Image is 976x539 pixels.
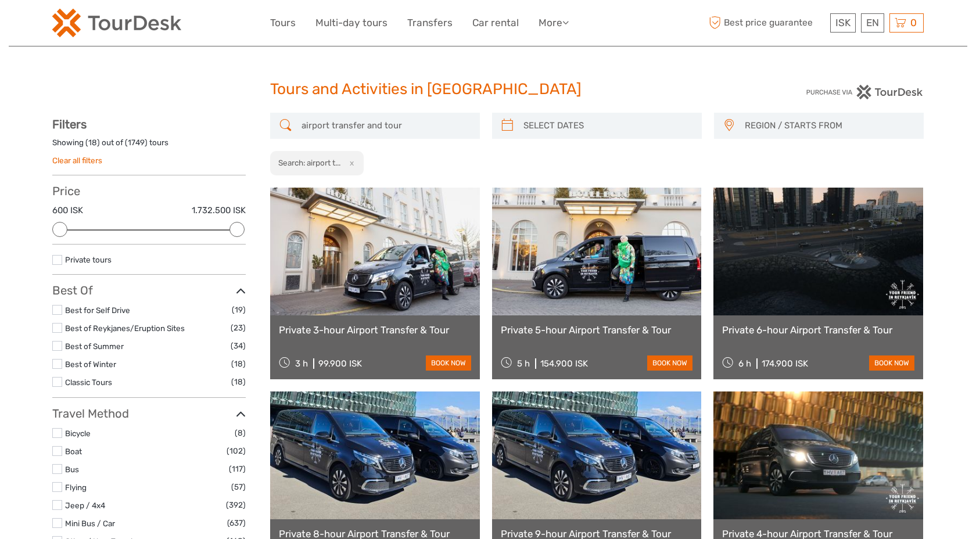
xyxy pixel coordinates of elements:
a: Car rental [472,15,519,31]
h3: Travel Method [52,407,246,421]
a: Best of Reykjanes/Eruption Sites [65,324,185,333]
h2: Search: airport t... [278,158,340,167]
a: Jeep / 4x4 [65,501,105,510]
a: Private 6-hour Airport Transfer & Tour [722,324,914,336]
button: REGION / STARTS FROM [740,116,918,135]
span: 0 [909,17,918,28]
label: 600 ISK [52,204,83,217]
label: 1.732.500 ISK [192,204,246,217]
a: More [539,15,569,31]
a: book now [426,355,471,371]
span: Best price guarantee [706,13,827,33]
a: Mini Bus / Car [65,519,115,528]
a: Best for Self Drive [65,306,130,315]
div: Showing ( ) out of ( ) tours [52,137,246,155]
input: SEARCH [297,116,474,136]
a: Private 3-hour Airport Transfer & Tour [279,324,471,336]
h3: Best Of [52,283,246,297]
img: 120-15d4194f-c635-41b9-a512-a3cb382bfb57_logo_small.png [52,9,181,37]
img: PurchaseViaTourDesk.png [806,85,924,99]
span: 6 h [738,358,751,369]
a: Best of Winter [65,360,116,369]
span: (18) [231,375,246,389]
span: (102) [227,444,246,458]
div: 99.900 ISK [318,358,362,369]
span: (8) [235,426,246,440]
span: (392) [226,498,246,512]
label: 18 [88,137,97,148]
a: Best of Summer [65,342,124,351]
a: Bus [65,465,79,474]
a: Flying [65,483,87,492]
span: (34) [231,339,246,353]
a: Clear all filters [52,156,102,165]
div: 154.900 ISK [540,358,588,369]
a: Private 5-hour Airport Transfer & Tour [501,324,693,336]
strong: Filters [52,117,87,131]
a: Private tours [65,255,112,264]
div: EN [861,13,884,33]
span: ISK [835,17,851,28]
input: SELECT DATES [519,116,696,136]
h3: Price [52,184,246,198]
span: 3 h [295,358,308,369]
a: Bicycle [65,429,91,438]
span: (57) [231,480,246,494]
span: (637) [227,516,246,530]
span: (23) [231,321,246,335]
span: 5 h [517,358,530,369]
a: Classic Tours [65,378,112,387]
span: (19) [232,303,246,317]
span: (117) [229,462,246,476]
a: Multi-day tours [315,15,387,31]
a: book now [647,355,692,371]
button: x [342,157,358,169]
label: 1749 [128,137,145,148]
a: Transfers [407,15,453,31]
a: book now [869,355,914,371]
h1: Tours and Activities in [GEOGRAPHIC_DATA] [270,80,706,99]
div: 174.900 ISK [762,358,808,369]
a: Boat [65,447,82,456]
span: (18) [231,357,246,371]
a: Tours [270,15,296,31]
